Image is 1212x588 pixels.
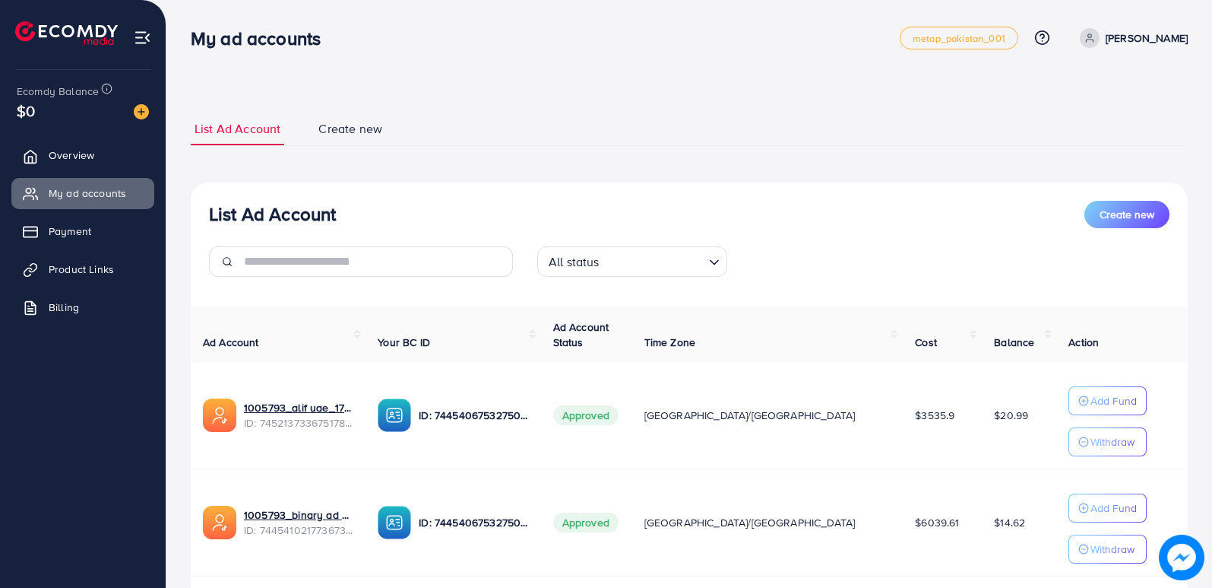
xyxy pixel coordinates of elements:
[49,300,79,315] span: Billing
[604,248,703,273] input: Search for option
[546,251,603,273] span: All status
[209,203,336,225] h3: List Ad Account
[537,246,727,277] div: Search for option
[378,399,411,432] img: ic-ba-acc.ded83a64.svg
[1074,28,1188,48] a: [PERSON_NAME]
[17,100,35,122] span: $0
[1068,535,1147,564] button: Withdraw
[11,254,154,284] a: Product Links
[1090,433,1134,451] p: Withdraw
[1068,427,1147,456] button: Withdraw
[915,408,954,423] span: $3535.9
[1100,207,1154,222] span: Create new
[553,405,619,425] span: Approved
[378,506,411,539] img: ic-ba-acc.ded83a64.svg
[49,262,114,277] span: Product Links
[49,224,91,239] span: Payment
[11,216,154,246] a: Payment
[994,408,1028,423] span: $20.99
[49,148,94,163] span: Overview
[244,507,353,539] div: <span class='underline'>1005793_binary ad account 1_1733519668386</span></br>7445410217736732673
[900,27,1018,49] a: metap_pakistan_001
[1068,386,1147,415] button: Add Fund
[15,21,118,45] img: logo
[1090,392,1137,410] p: Add Fund
[11,140,154,170] a: Overview
[1090,499,1137,517] p: Add Fund
[244,400,353,415] a: 1005793_alif uae_1735085948322
[553,513,619,532] span: Approved
[191,27,333,49] h3: My ad accounts
[244,507,353,523] a: 1005793_binary ad account 1_1733519668386
[203,506,236,539] img: ic-ads-acc.e4c84228.svg
[994,515,1025,530] span: $14.62
[915,335,937,350] span: Cost
[318,120,382,138] span: Create new
[1084,201,1169,228] button: Create new
[195,120,280,138] span: List Ad Account
[553,319,609,350] span: Ad Account Status
[419,406,528,424] p: ID: 7445406753275019281
[1068,494,1147,523] button: Add Fund
[134,29,151,46] img: menu
[1090,540,1134,558] p: Withdraw
[17,84,99,99] span: Ecomdy Balance
[244,400,353,431] div: <span class='underline'>1005793_alif uae_1735085948322</span></br>7452137336751783937
[644,408,856,423] span: [GEOGRAPHIC_DATA]/[GEOGRAPHIC_DATA]
[203,335,259,350] span: Ad Account
[11,292,154,323] a: Billing
[203,399,236,432] img: ic-ads-acc.e4c84228.svg
[1068,335,1099,350] span: Action
[644,335,695,350] span: Time Zone
[378,335,430,350] span: Your BC ID
[994,335,1034,350] span: Balance
[134,104,149,119] img: image
[915,515,959,530] span: $6039.61
[244,415,353,431] span: ID: 7452137336751783937
[11,178,154,208] a: My ad accounts
[644,515,856,530] span: [GEOGRAPHIC_DATA]/[GEOGRAPHIC_DATA]
[49,186,126,201] span: My ad accounts
[1106,29,1188,47] p: [PERSON_NAME]
[244,523,353,538] span: ID: 7445410217736732673
[1159,535,1204,580] img: image
[419,513,528,532] p: ID: 7445406753275019281
[913,33,1005,43] span: metap_pakistan_001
